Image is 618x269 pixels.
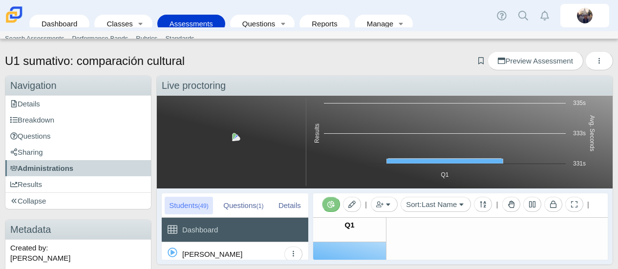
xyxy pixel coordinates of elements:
text: Results [314,124,320,143]
a: Details [5,96,151,112]
a: Toggle expanded [394,15,408,33]
path: Finished, 20. Completed. [233,133,236,141]
a: Add bookmark [476,57,486,65]
span: Navigation [10,80,57,91]
span: | [587,200,589,208]
div: Chart. Highcharts interactive chart. [159,98,306,186]
span: Questions [10,132,51,140]
span: Details [10,100,40,108]
text: 331s [573,160,586,167]
path: Not Started, 21. Completed. [233,136,240,141]
a: Questions [5,128,151,144]
div: Created by: [PERSON_NAME] [5,240,151,266]
h3: Metadata [5,220,151,240]
a: Alerts [534,5,555,26]
svg: Interactive chart [159,98,306,186]
a: Assessments [162,15,220,33]
a: Dashboard [34,15,85,33]
span: Sharing [10,148,43,156]
span: Results [10,180,42,188]
a: Questions [235,15,276,33]
a: Reports [304,15,345,33]
path: Q1, 26. Not Scored. [387,159,503,164]
span: Administrations [10,164,73,172]
img: britta.barnhart.NdZ84j [577,8,593,23]
a: Q1 [313,218,386,242]
div: Questions [219,197,268,214]
text: 335s [573,100,586,106]
a: Classes [99,15,133,33]
div: Chart. Highcharts interactive chart. [306,98,610,186]
svg: Interactive chart [306,98,603,186]
button: Toggle Reporting [322,197,340,212]
a: Search Assessments [1,31,68,46]
h1: U1 sumativo: comparación cultural [5,53,185,69]
span: Breakdown [10,116,54,124]
a: Standards [161,31,198,46]
a: Toggle expanded [134,15,148,33]
text: Avg. Seconds [589,115,596,151]
div: Live proctoring [157,76,613,96]
a: Sharing [5,144,151,160]
a: Manage [360,15,394,33]
div: Dashboard [182,218,218,242]
span: Collapse [10,197,46,205]
div: [PERSON_NAME] [182,242,242,266]
a: Preview Assessment [488,51,583,70]
a: Carmen School of Science & Technology [4,18,24,26]
a: Performance Bands [68,31,132,46]
a: Toggle expanded [276,15,290,33]
small: (49) [198,203,208,209]
a: Rubrics [132,31,161,46]
a: Administrations [5,160,151,176]
img: Carmen School of Science & Technology [4,4,24,25]
a: britta.barnhart.NdZ84j [560,4,609,27]
small: (1) [256,203,264,209]
span: Last Name [422,200,457,208]
div: Details [274,197,305,214]
span: | [496,200,498,208]
button: Sort:Last Name [401,197,471,212]
text: 333s [573,130,586,137]
path: Started, 8. Completed. [233,135,238,141]
span: | [365,200,367,208]
div: Q1 [317,220,382,230]
g: Not Scored, series 4 of 5. Bar series with 1 bar. Y axis, Results. [387,159,503,164]
div: Students [165,197,213,214]
a: Breakdown [5,112,151,128]
span: Preview Assessment [498,57,573,65]
a: Results [5,176,151,192]
a: Collapse [5,193,151,209]
button: More options [585,51,613,70]
text: Q1 [441,171,448,178]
